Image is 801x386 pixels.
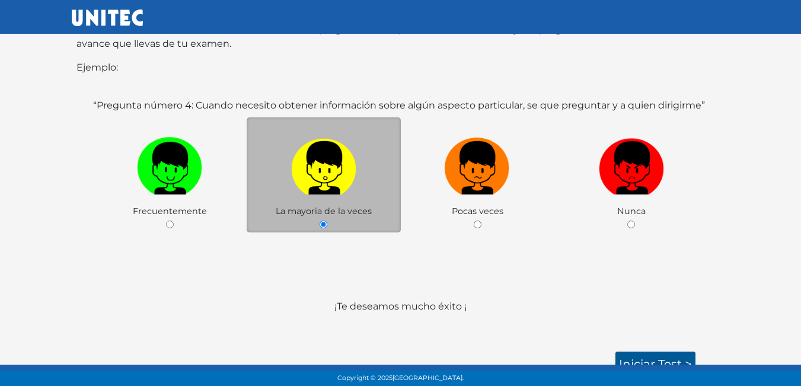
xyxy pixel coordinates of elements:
[452,206,503,216] span: Pocas veces
[76,23,725,51] p: Para terminar el examen debes contestar todas las preguntas. En la parte inferior de cada hoja de...
[76,299,725,342] p: ¡Te deseamos mucho éxito ¡
[615,352,695,377] a: Iniciar test >
[76,60,725,75] p: Ejemplo:
[617,206,646,216] span: Nunca
[137,133,202,195] img: v1.png
[276,206,372,216] span: La mayoria de la veces
[599,133,664,195] img: r1.png
[445,133,510,195] img: n1.png
[291,133,356,195] img: a1.png
[133,206,207,216] span: Frecuentemente
[93,98,705,113] label: “Pregunta número 4: Cuando necesito obtener información sobre algún aspecto particular, se que pr...
[72,9,143,26] img: UNITEC
[392,374,464,382] span: [GEOGRAPHIC_DATA].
